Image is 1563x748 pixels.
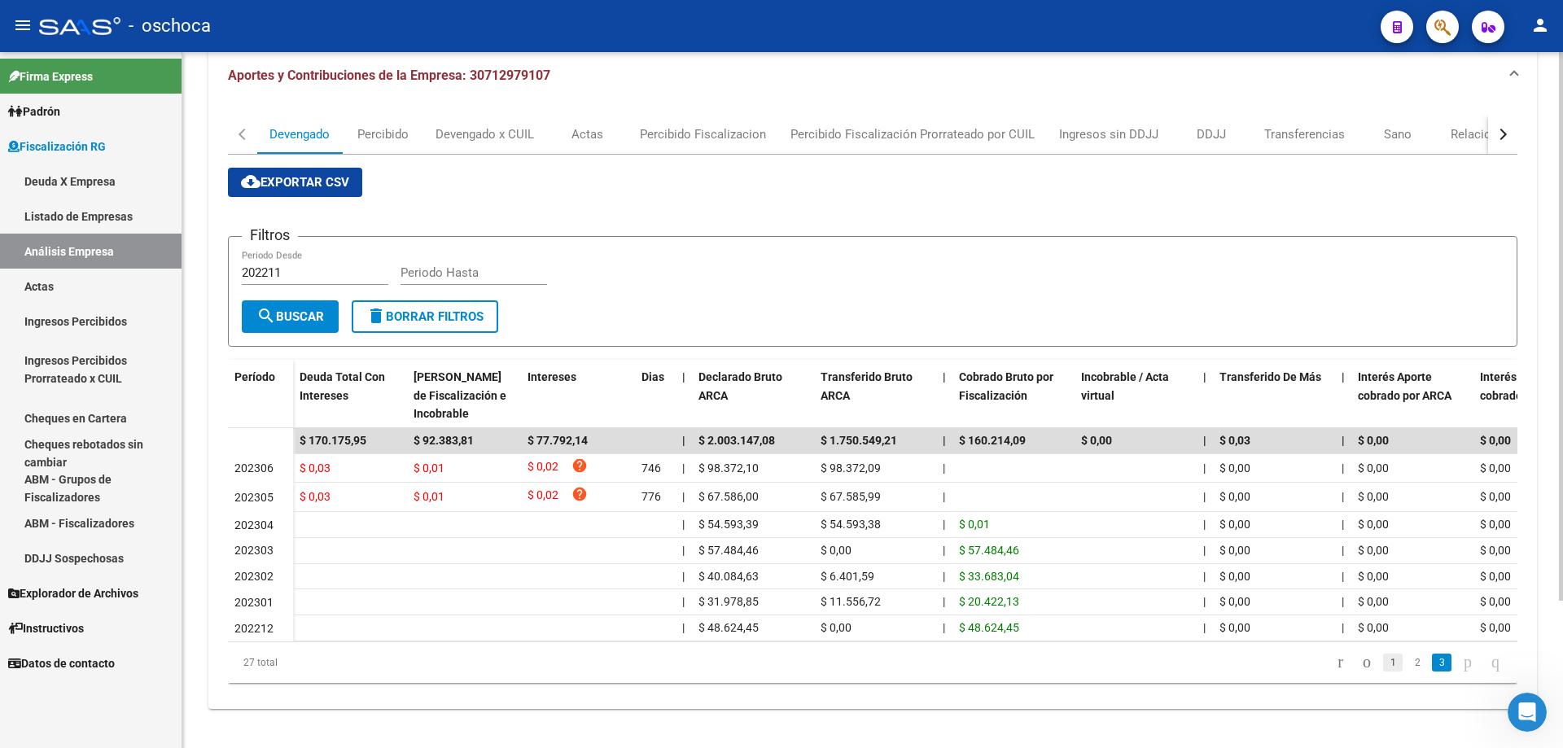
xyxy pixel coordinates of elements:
span: Transferido Bruto ARCA [821,370,913,402]
span: Aportes y Contribuciones de la Empresa: 30712979107 [228,68,550,83]
span: | [682,544,685,557]
span: | [682,570,685,583]
span: $ 33.683,04 [959,570,1019,583]
datatable-header-cell: Deuda Bruta Neto de Fiscalización e Incobrable [407,360,521,431]
span: | [943,621,945,634]
span: Declarado Bruto ARCA [698,370,782,402]
mat-icon: menu [13,15,33,35]
div: Ingresos sin DDJJ [1059,125,1158,143]
span: | [1342,370,1345,383]
a: 2 [1408,654,1427,671]
span: Fiscalización RG [8,138,106,155]
span: $ 0,00 [1358,461,1389,475]
span: $ 0,03 [300,461,331,475]
datatable-header-cell: | [936,360,952,431]
li: page 2 [1405,649,1429,676]
h3: Filtros [242,224,298,247]
div: Percibido Fiscalización Prorrateado por CUIL [790,125,1035,143]
span: $ 0,00 [1480,518,1511,531]
span: $ 0,00 [1480,570,1511,583]
span: $ 0,00 [1480,490,1511,503]
datatable-header-cell: Transferido Bruto ARCA [814,360,936,431]
span: $ 2.003.147,08 [698,434,775,447]
span: $ 20.422,13 [959,595,1019,608]
i: help [571,457,588,474]
span: $ 160.214,09 [959,434,1026,447]
span: $ 0,01 [414,461,444,475]
span: $ 0,00 [1480,461,1511,475]
span: $ 0,00 [1480,544,1511,557]
span: $ 11.556,72 [821,595,881,608]
span: | [1203,544,1206,557]
span: 202304 [234,518,274,531]
span: Intereses [528,370,576,383]
span: | [943,370,946,383]
span: $ 67.586,00 [698,490,759,503]
span: $ 0,00 [821,544,852,557]
datatable-header-cell: | [1335,360,1351,431]
span: Buscar [256,309,324,324]
span: $ 0,03 [300,490,331,503]
div: Actas [571,125,603,143]
span: $ 0,00 [1480,595,1511,608]
span: Firma Express [8,68,93,85]
span: $ 0,00 [1219,518,1250,531]
div: Percibido [357,125,409,143]
span: $ 48.624,45 [698,621,759,634]
datatable-header-cell: Deuda Total Con Intereses [293,360,407,431]
span: [PERSON_NAME] de Fiscalización e Incobrable [414,370,506,421]
mat-icon: person [1530,15,1550,35]
span: | [1203,518,1206,531]
span: 202305 [234,491,274,504]
div: Percibido Fiscalizacion [640,125,766,143]
span: Deuda Total Con Intereses [300,370,385,402]
span: $ 77.792,14 [528,434,588,447]
span: $ 0,02 [528,457,558,479]
span: $ 0,00 [1219,595,1250,608]
button: Exportar CSV [228,168,362,197]
span: | [1203,621,1206,634]
span: $ 0,00 [1358,595,1389,608]
span: | [1203,595,1206,608]
span: $ 57.484,46 [698,544,759,557]
span: $ 1.750.549,21 [821,434,897,447]
span: $ 0,00 [1358,518,1389,531]
span: | [1342,621,1344,634]
span: $ 0,00 [1358,621,1389,634]
span: Período [234,370,275,383]
span: | [943,490,945,503]
span: $ 31.978,85 [698,595,759,608]
span: $ 0,00 [1219,544,1250,557]
mat-expansion-panel-header: Aportes y Contribuciones de la Empresa: 30712979107 [208,50,1537,102]
datatable-header-cell: Transferido De Más [1213,360,1335,431]
span: | [1203,434,1206,447]
span: Dias [641,370,664,383]
span: | [682,595,685,608]
span: | [1342,595,1344,608]
span: 202301 [234,596,274,609]
li: page 3 [1429,649,1454,676]
datatable-header-cell: | [676,360,692,431]
span: Explorador de Archivos [8,584,138,602]
a: go to previous page [1355,654,1378,671]
mat-icon: delete [366,306,386,326]
div: Sano [1384,125,1412,143]
span: $ 0,01 [959,518,990,531]
span: | [682,434,685,447]
span: $ 0,00 [1358,544,1389,557]
span: $ 54.593,39 [698,518,759,531]
button: Buscar [242,300,339,333]
span: - oschoca [129,8,211,44]
div: Transferencias [1264,125,1345,143]
datatable-header-cell: Intereses [521,360,635,431]
span: $ 0,00 [1480,434,1511,447]
span: | [1203,570,1206,583]
span: Padrón [8,103,60,120]
span: Incobrable / Acta virtual [1081,370,1169,402]
span: Exportar CSV [241,175,349,190]
span: $ 0,00 [1358,570,1389,583]
span: $ 92.383,81 [414,434,474,447]
span: | [682,461,685,475]
datatable-header-cell: Período [228,360,293,428]
span: 746 [641,461,661,475]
